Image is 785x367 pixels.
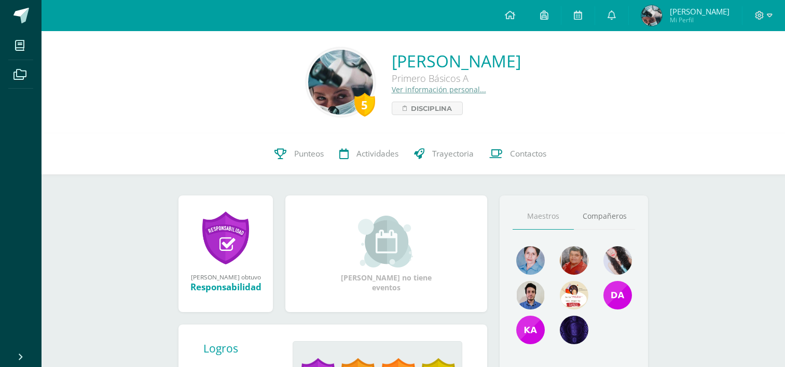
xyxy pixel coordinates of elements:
[354,93,375,117] div: 5
[406,133,481,175] a: Trayectoria
[358,216,415,267] img: event_small.png
[670,16,729,24] span: Mi Perfil
[641,5,662,26] img: 0a83006dfe9e21137f812e8b2ecdf547.png
[560,246,588,275] img: 8ad4561c845816817147f6c4e484f2e8.png
[294,148,324,159] span: Punteos
[356,148,398,159] span: Actividades
[603,246,632,275] img: 18063a1d57e86cae316d13b62bda9887.png
[332,133,406,175] a: Actividades
[267,133,332,175] a: Punteos
[432,148,474,159] span: Trayectoria
[335,216,438,292] div: [PERSON_NAME] no tiene eventos
[392,102,463,115] a: Disciplina
[560,281,588,309] img: 6abeb608590446332ac9ffeb3d35d2d4.png
[516,246,545,275] img: 3b19b24bf65429e0bae9bc5e391358da.png
[670,6,729,17] span: [PERSON_NAME]
[411,102,452,115] span: Disciplina
[574,203,635,230] a: Compañeros
[203,341,284,356] div: Logros
[189,273,263,281] div: [PERSON_NAME] obtuvo
[392,72,521,84] div: Primero Básicos A
[189,281,263,293] div: Responsabilidad
[481,133,554,175] a: Contactos
[516,281,545,309] img: 2dffed587003e0fc8d85a787cd9a4a0a.png
[516,316,545,344] img: 57a22e3baad8e3e20f6388c0a987e578.png
[560,316,588,344] img: e5764cbc139c5ab3638b7b9fbcd78c28.png
[603,281,632,309] img: 7c77fd53c8e629aab417004af647256c.png
[392,50,521,72] a: [PERSON_NAME]
[510,148,546,159] span: Contactos
[308,50,373,115] img: 2218800e6aff4e6de622fdc7119b9b02.png
[513,203,574,230] a: Maestros
[392,84,486,94] a: Ver información personal...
